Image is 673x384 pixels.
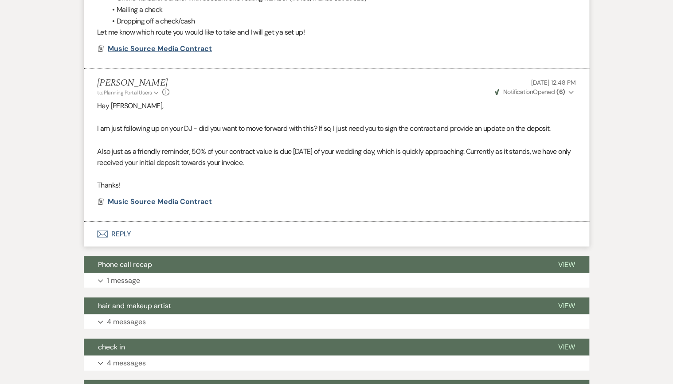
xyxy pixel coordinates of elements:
[107,316,146,328] p: 4 messages
[106,16,576,27] li: Dropping off a check/cash
[98,342,125,352] span: check in
[84,356,589,371] button: 4 messages
[558,342,575,352] span: View
[98,301,171,310] span: hair and makeup artist
[84,273,589,288] button: 1 message
[107,357,146,369] p: 4 messages
[544,298,589,314] button: View
[98,260,152,269] span: Phone call recap
[97,123,576,134] p: I am just following up on your DJ - did you want to move forward with this? If so, I just need yo...
[97,180,576,191] p: Thanks!
[97,78,169,89] h5: [PERSON_NAME]
[493,87,576,97] button: NotificationOpened (6)
[108,197,212,206] span: Music Source Media Contract
[107,275,140,286] p: 1 message
[558,301,575,310] span: View
[558,260,575,269] span: View
[84,256,544,273] button: Phone call recap
[106,4,576,16] li: Mailing a check
[97,89,160,97] button: to: Planning Portal Users
[556,88,565,96] strong: ( 6 )
[108,196,214,207] button: Music Source Media Contract
[84,298,544,314] button: hair and makeup artist
[544,339,589,356] button: View
[97,100,576,112] p: Hey [PERSON_NAME],
[97,27,576,38] p: Let me know which route you would like to take and I will get ya set up!
[531,78,576,86] span: [DATE] 12:48 PM
[503,88,532,96] span: Notification
[97,89,152,96] span: to: Planning Portal Users
[84,314,589,329] button: 4 messages
[544,256,589,273] button: View
[495,88,565,96] span: Opened
[108,43,214,54] button: Music Source Media Contract
[84,222,589,247] button: Reply
[97,146,576,168] p: Also just as a friendly reminder, 50% of your contract value is due [DATE] of your wedding day, w...
[84,339,544,356] button: check in
[108,44,212,53] span: Music Source Media Contract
